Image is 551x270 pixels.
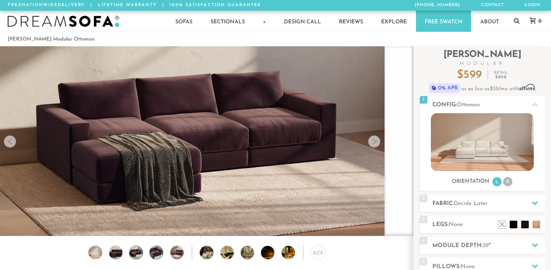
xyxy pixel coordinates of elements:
img: Landon Modular Ottoman no legs 4 [148,246,165,259]
span: $55 [490,86,498,92]
span: Modular [420,62,545,66]
img: landon-sofa-no_legs-no_pillows-1.jpg [431,113,534,171]
a: Explore [372,11,416,32]
span: None [449,222,463,228]
h2: Fabric: [432,199,545,208]
span: 898 [498,75,507,80]
a: Sofas [166,11,201,32]
p: Retail [494,71,508,80]
span: 39 [483,243,489,249]
img: Landon Modular Ottoman no legs 3 [128,246,144,259]
span: 0 [536,19,541,24]
h2: Config: [432,101,545,109]
a: + [254,11,275,32]
p: or as low as /mo with . [420,83,545,93]
div: Size [311,246,325,260]
img: DreamSofa Modular Sofa & Sectional Video Presentation 5 [282,246,305,259]
img: DreamSofa Modular Sofa & Sectional Video Presentation 4 [261,246,285,259]
span: Ottoman [457,102,480,108]
span: 5 [420,258,427,265]
img: DreamSofa Modular Sofa & Sectional Video Presentation 3 [241,246,264,259]
img: DreamSofa Modular Sofa & Sectional Video Presentation 2 [220,246,244,259]
p: $ [457,70,482,81]
a: Free Swatch [416,11,471,32]
span: Decide Later [454,201,488,207]
h2: [PERSON_NAME] [420,50,545,66]
h3: Orientation [452,178,489,185]
a: Sectionals [202,11,254,32]
span: | [90,3,92,7]
img: DreamSofa - Inspired By Life, Designed By You [8,16,119,27]
h2: Module Depth: " [432,241,545,250]
a: About [471,11,508,32]
span: 2 [420,195,427,202]
h2: Legs: [432,220,545,229]
em: Nationwide [22,3,58,7]
span: | [162,3,164,7]
a: Reviews [330,11,372,32]
em: $ [495,75,507,80]
img: Landon Modular Ottoman no legs 2 [108,246,124,259]
span: 0% APR [429,83,460,93]
img: Landon Modular Ottoman no legs 1 [87,246,103,259]
iframe: Chat [518,236,545,264]
li: R [503,177,512,186]
a: 0 [522,18,545,24]
img: Landon Modular Ottoman no legs 5 [169,246,185,259]
span: 599 [463,69,482,81]
span: Affirm [519,84,535,91]
span: 4 [420,237,427,244]
span: 3 [420,216,427,223]
span: None [461,264,475,270]
a: Design Call [275,11,330,32]
li: [PERSON_NAME] Modular Ottoman [8,34,95,44]
img: DreamSofa Modular Sofa & Sectional Video Presentation 1 [200,246,223,259]
li: L [492,177,502,186]
span: 1 [420,96,427,104]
